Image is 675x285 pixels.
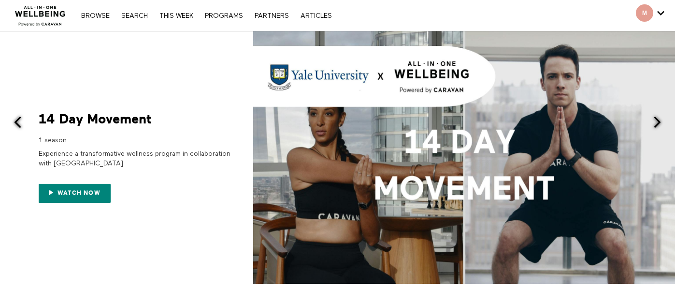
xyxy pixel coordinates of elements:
a: Browse [76,13,115,19]
a: Search [116,13,153,19]
a: PROGRAMS [200,13,248,19]
nav: Primary [76,11,336,20]
a: PARTNERS [250,13,294,19]
a: ARTICLES [296,13,337,19]
a: THIS WEEK [155,13,198,19]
